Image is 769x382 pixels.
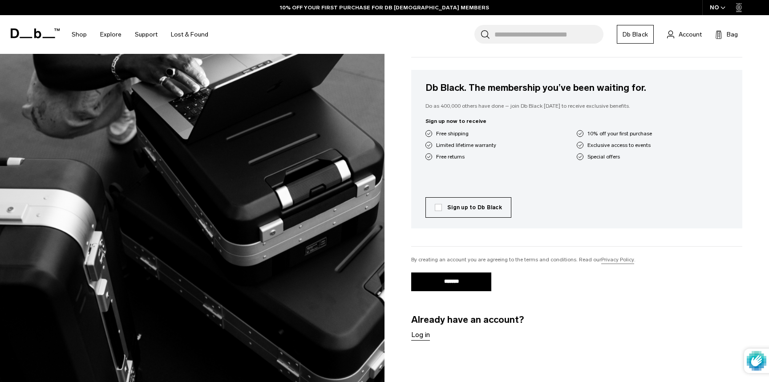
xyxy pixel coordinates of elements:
[587,130,652,138] span: 10% off your first purchase
[587,153,620,161] span: Special offers
[411,313,742,341] h4: Already have an account?
[425,102,728,110] p: Do as 400,000 others have done – join Db Black [DATE] to receive exclusive benefits.
[436,141,496,149] span: Limited lifetime warranty
[667,29,702,40] a: Account
[171,19,208,50] a: Lost & Found
[715,29,738,40] button: Bag
[747,349,766,373] img: Protected by hCaptcha
[425,81,728,95] h4: Db Black. The membership you’ve been waiting for.
[587,141,651,149] span: Exclusive access to events
[601,256,634,264] a: Privacy Policy
[411,329,430,340] a: Log in
[135,19,158,50] a: Support
[411,256,742,264] div: By creating an account you are agreeing to the terms and conditions. Read our .
[280,4,489,12] a: 10% OFF YOUR FIRST PURCHASE FOR DB [DEMOGRAPHIC_DATA] MEMBERS
[727,30,738,39] span: Bag
[617,25,654,44] a: Db Black
[436,130,469,138] span: Free shipping
[100,19,121,50] a: Explore
[425,117,728,125] p: Sign up now to receive
[65,15,215,54] nav: Main Navigation
[72,19,87,50] a: Shop
[436,153,465,161] span: Free returns
[435,203,502,211] label: Sign up to Db Black
[679,30,702,39] span: Account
